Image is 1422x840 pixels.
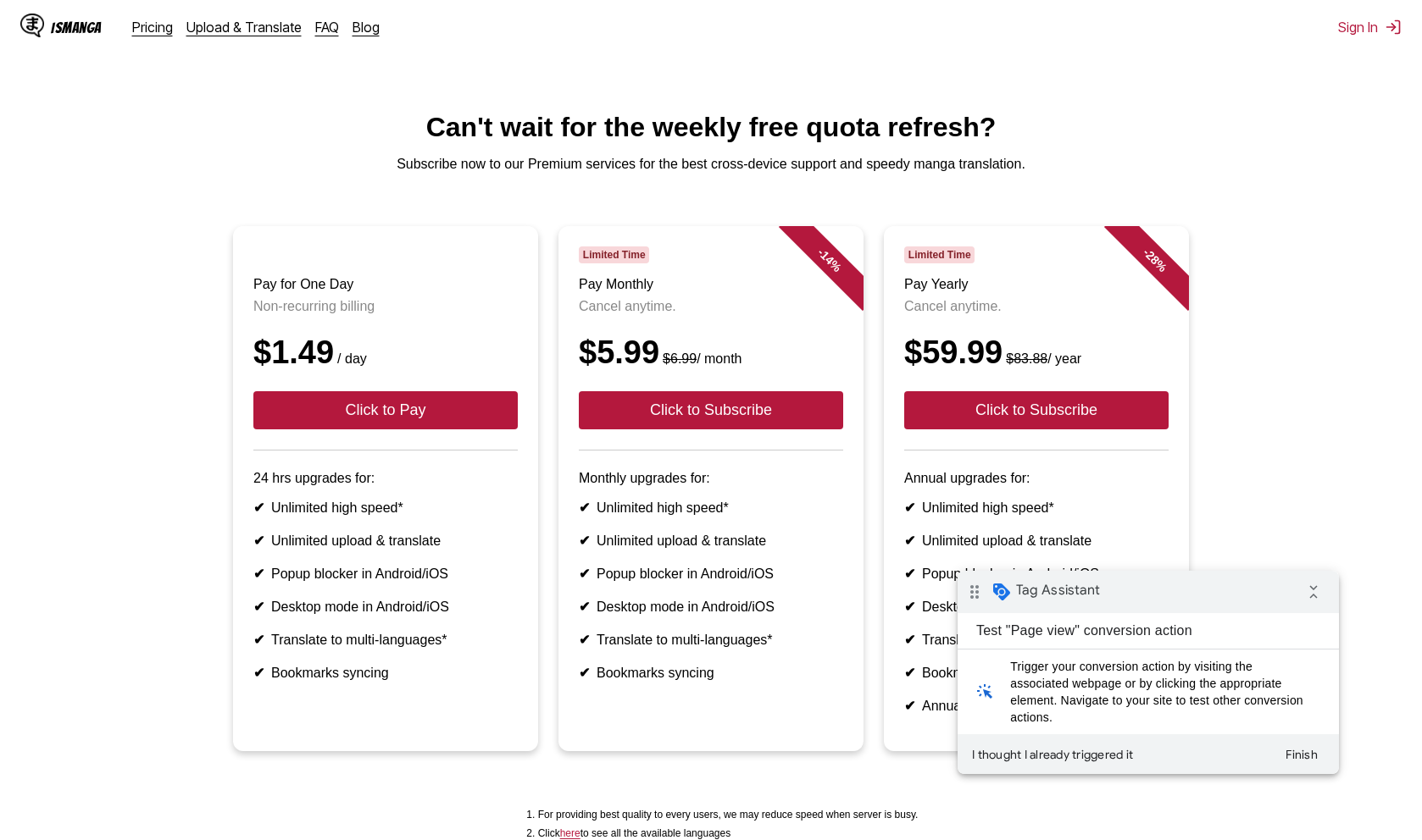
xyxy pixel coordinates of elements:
b: ✔ [253,600,264,614]
b: ✔ [253,633,264,647]
li: Desktop mode in Android/iOS [904,599,1169,615]
s: $6.99 [663,351,697,366]
img: Sign out [1385,19,1402,36]
h3: Pay for One Day [253,277,518,292]
b: ✔ [579,533,590,548]
li: Translate to multi-languages* [253,632,518,648]
li: Unlimited high speed* [253,500,518,516]
div: - 28 % [1104,209,1206,311]
li: Unlimited upload & translate [579,533,843,549]
li: Bookmarks syncing [579,665,843,681]
h1: Can't wait for the weekly free quota refresh? [14,112,1408,143]
button: Click to Pay [253,391,518,429]
p: 24 hrs upgrades for: [253,471,518,486]
a: Blog [353,19,380,36]
p: Subscribe now to our Premium services for the best cross-device support and speedy manga translat... [14,157,1408,172]
span: Trigger your conversion action by visiting the associated webpage or by clicking the appropriate ... [53,87,353,155]
li: Annual discount [904,698,1169,714]
div: IsManga [51,19,102,36]
h3: Pay Monthly [579,277,843,292]
span: Limited Time [579,246,649,263]
b: ✔ [579,633,590,647]
button: Finish [314,169,375,199]
img: IsManga Logo [20,14,44,37]
li: Unlimited high speed* [579,500,843,516]
p: Cancel anytime. [579,299,843,314]
div: $59.99 [904,334,1169,371]
li: Translate to multi-languages* [904,632,1169,648]
li: Translate to multi-languages* [579,632,843,648]
span: Limited Time [904,246,975,263]
h3: Pay Yearly [904,277,1169,292]
li: Popup blocker in Android/iOS [579,566,843,582]
a: Upload & Translate [186,19,302,36]
li: Unlimited high speed* [904,500,1169,516]
li: Desktop mode in Android/iOS [579,599,843,615]
p: Annual upgrades for: [904,471,1169,486]
button: I thought I already triggered it [7,169,183,199]
a: IsManga LogoIsManga [20,14,132,41]
li: Bookmarks syncing [253,665,518,681]
s: $83.88 [1006,351,1047,366]
li: Unlimited upload & translate [904,533,1169,549]
b: ✔ [904,600,915,614]
b: ✔ [904,699,915,713]
p: Cancel anytime. [904,299,1169,314]
b: ✔ [253,533,264,548]
b: ✔ [579,566,590,581]
li: Popup blocker in Android/iOS [904,566,1169,582]
a: Available languages [560,827,580,839]
span: Tag Assistant [58,11,142,28]
b: ✔ [904,666,915,680]
b: ✔ [253,666,264,680]
button: Click to Subscribe [904,391,1169,429]
i: web_traffic [14,104,42,138]
div: - 14 % [779,209,880,311]
small: / year [1003,351,1081,366]
b: ✔ [579,500,590,515]
li: Bookmarks syncing [904,665,1169,681]
li: Popup blocker in Android/iOS [253,566,518,582]
div: $1.49 [253,334,518,371]
b: ✔ [904,533,915,548]
li: For providing best quality to every users, we may reduce speed when server is busy. [538,809,919,821]
p: Monthly upgrades for: [579,471,843,486]
li: Unlimited upload & translate [253,533,518,549]
small: / day [334,351,367,366]
p: Non-recurring billing [253,299,518,314]
b: ✔ [904,500,915,515]
b: ✔ [253,500,264,515]
li: Click to see all the available languages [538,827,919,839]
b: ✔ [579,666,590,680]
b: ✔ [579,600,590,614]
div: $5.99 [579,334,843,371]
button: Click to Subscribe [579,391,843,429]
b: ✔ [904,633,915,647]
li: Desktop mode in Android/iOS [253,599,518,615]
a: Pricing [132,19,173,36]
a: FAQ [315,19,339,36]
b: ✔ [253,566,264,581]
b: ✔ [904,566,915,581]
button: Sign In [1338,19,1402,36]
i: Collapse debug badge [339,4,373,38]
small: / month [659,351,742,366]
